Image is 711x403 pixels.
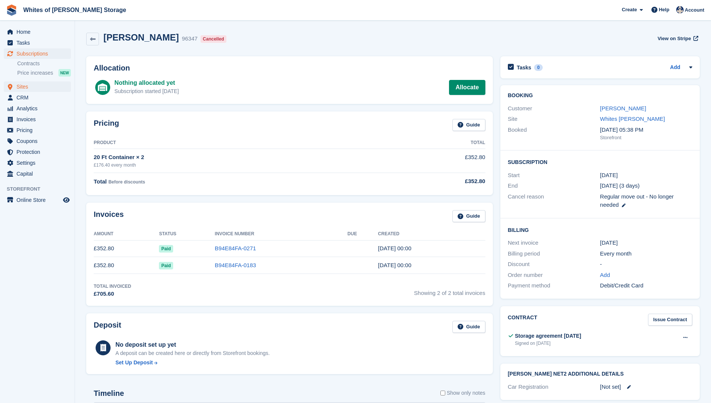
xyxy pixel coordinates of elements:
h2: [PERSON_NAME] Net2 Additional Details [508,371,692,377]
span: CRM [16,92,61,103]
img: stora-icon-8386f47178a22dfd0bd8f6a31ec36ba5ce8667c1dd55bd0f319d3a0aa187defe.svg [6,5,17,16]
input: Show only notes [440,389,445,397]
a: menu [4,195,71,205]
div: Storage agreement [DATE] [515,332,581,340]
a: Contracts [17,60,71,67]
span: Coupons [16,136,61,146]
a: Issue Contract [648,314,692,326]
span: Storefront [7,185,75,193]
th: Total [374,137,485,149]
td: £352.80 [374,149,485,173]
div: Storefront [600,134,692,141]
span: Help [659,6,669,14]
div: No deposit set up yet [115,340,270,349]
a: [PERSON_NAME] [600,105,646,111]
a: menu [4,136,71,146]
a: menu [4,125,71,135]
td: £352.80 [94,240,159,257]
div: Debit/Credit Card [600,281,692,290]
h2: Tasks [517,64,531,71]
h2: Contract [508,314,537,326]
span: Before discounts [108,179,145,185]
a: menu [4,92,71,103]
span: Invoices [16,114,61,125]
a: menu [4,103,71,114]
label: Show only notes [440,389,485,397]
h2: Pricing [94,119,119,131]
span: Subscriptions [16,48,61,59]
span: Paid [159,262,173,269]
span: Home [16,27,61,37]
a: menu [4,158,71,168]
span: Paid [159,245,173,253]
a: B94E84FA-0183 [215,262,256,268]
div: £705.60 [94,290,131,298]
div: £352.80 [374,177,485,186]
a: View on Stripe [654,32,700,45]
a: menu [4,81,71,92]
div: Booked [508,126,600,141]
a: B94E84FA-0271 [215,245,256,251]
h2: Timeline [94,389,124,398]
a: Guide [452,119,485,131]
div: Signed on [DATE] [515,340,581,347]
a: Add [670,63,680,72]
a: Preview store [62,195,71,205]
a: menu [4,114,71,125]
span: Total [94,178,107,185]
span: Sites [16,81,61,92]
a: menu [4,38,71,48]
a: menu [4,147,71,157]
div: Car Registration [508,383,600,391]
div: Payment method [508,281,600,290]
div: [Not set] [600,383,692,391]
span: Analytics [16,103,61,114]
a: Set Up Deposit [115,359,270,367]
a: menu [4,27,71,37]
a: menu [4,168,71,179]
h2: Allocation [94,64,485,72]
time: 2025-08-21 23:00:09 UTC [378,245,412,251]
p: A deposit can be created here or directly from Storefront bookings. [115,349,270,357]
a: Whites of [PERSON_NAME] Storage [20,4,129,16]
div: Set Up Deposit [115,359,153,367]
td: £352.80 [94,257,159,274]
time: 2025-07-21 23:00:00 UTC [600,171,618,180]
span: Online Store [16,195,61,205]
div: Order number [508,271,600,280]
span: View on Stripe [657,35,691,42]
div: NEW [58,69,71,77]
th: Status [159,228,215,240]
th: Product [94,137,374,149]
div: Cancel reason [508,192,600,209]
time: 2025-07-21 23:00:57 UTC [378,262,412,268]
img: Wendy [676,6,684,14]
div: Start [508,171,600,180]
span: Protection [16,147,61,157]
h2: Deposit [94,321,121,333]
a: Guide [452,210,485,223]
div: Cancelled [201,35,226,43]
span: Price increases [17,69,53,77]
div: Billing period [508,250,600,258]
div: 96347 [182,35,198,43]
div: 20 Ft Container × 2 [94,153,374,162]
span: [DATE] (3 days) [600,182,640,189]
div: Total Invoiced [94,283,131,290]
span: Regular move out - No longer needed [600,193,674,208]
span: Pricing [16,125,61,135]
div: [DATE] [600,239,692,247]
div: Customer [508,104,600,113]
a: Add [600,271,610,280]
a: Allocate [449,80,485,95]
div: Every month [600,250,692,258]
div: - [600,260,692,269]
th: Created [378,228,485,240]
h2: Billing [508,226,692,233]
h2: [PERSON_NAME] [103,32,179,42]
span: Capital [16,168,61,179]
a: Whites [PERSON_NAME] [600,116,665,122]
div: 0 [534,64,543,71]
th: Amount [94,228,159,240]
span: Tasks [16,38,61,48]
